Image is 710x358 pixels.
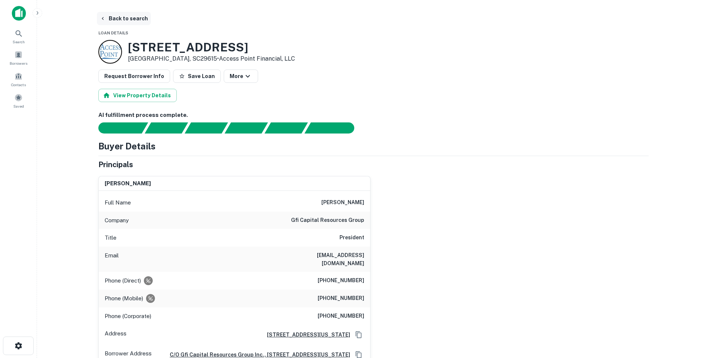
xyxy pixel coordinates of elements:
button: Save Loan [173,70,221,83]
h6: AI fulfillment process complete. [98,111,649,119]
h6: gfi capital resources group [291,216,364,225]
button: View Property Details [98,89,177,102]
p: Phone (Mobile) [105,294,143,303]
button: Copy Address [353,329,364,340]
h4: Buyer Details [98,139,156,153]
iframe: Chat Widget [673,299,710,334]
h5: Principals [98,159,133,170]
button: More [224,70,258,83]
p: Phone (Corporate) [105,312,151,321]
div: Requests to not be contacted at this number [146,294,155,303]
a: Access Point Financial, LLC [219,55,295,62]
span: Borrowers [10,60,27,66]
h3: [STREET_ADDRESS] [128,40,295,54]
h6: President [339,233,364,242]
h6: [PHONE_NUMBER] [318,294,364,303]
p: Full Name [105,198,131,207]
div: Your request is received and processing... [145,122,188,134]
div: Principals found, still searching for contact information. This may take time... [264,122,308,134]
div: Principals found, AI now looking for contact information... [224,122,268,134]
div: Sending borrower request to AI... [89,122,145,134]
img: capitalize-icon.png [12,6,26,21]
p: [GEOGRAPHIC_DATA], SC29615 • [128,54,295,63]
span: Contacts [11,82,26,88]
h6: [EMAIL_ADDRESS][DOMAIN_NAME] [275,251,364,267]
div: AI fulfillment process complete. [305,122,363,134]
a: Contacts [2,69,35,89]
a: Saved [2,91,35,111]
h6: [PHONE_NUMBER] [318,312,364,321]
p: Email [105,251,119,267]
div: Documents found, AI parsing details... [185,122,228,134]
h6: [PERSON_NAME] [321,198,364,207]
span: Search [13,39,25,45]
span: Loan Details [98,31,128,35]
a: Borrowers [2,48,35,68]
p: Company [105,216,129,225]
div: Requests to not be contacted at this number [144,276,153,285]
button: Request Borrower Info [98,70,170,83]
p: Phone (Direct) [105,276,141,285]
h6: [PERSON_NAME] [105,179,151,188]
a: [STREET_ADDRESS][US_STATE] [261,331,350,339]
a: Search [2,26,35,46]
span: Saved [13,103,24,109]
p: Address [105,329,126,340]
p: Title [105,233,116,242]
button: Back to search [97,12,151,25]
h6: [PHONE_NUMBER] [318,276,364,285]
